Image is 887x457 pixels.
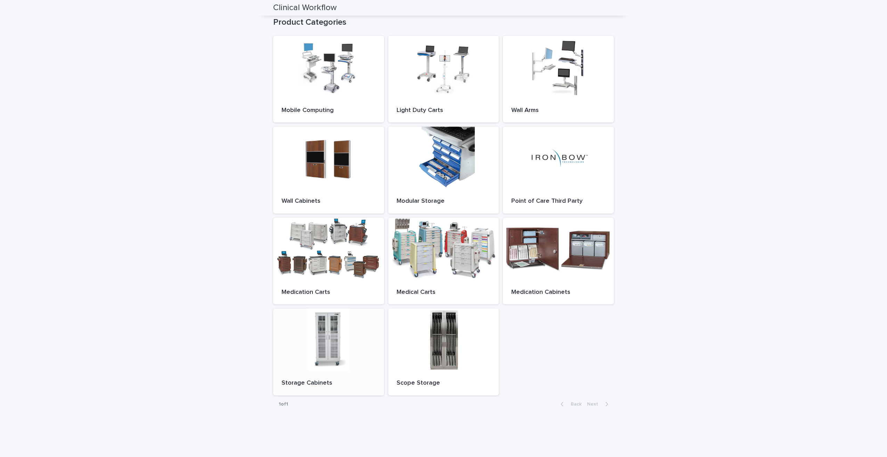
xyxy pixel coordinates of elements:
[388,308,499,395] a: Scope Storage
[282,379,376,387] p: Storage Cabinets
[273,218,384,305] a: Medication Carts
[503,218,614,305] a: Medication Cabinets
[273,36,384,123] a: Mobile Computing
[273,3,337,13] h2: Clinical Workflow
[282,107,376,114] p: Mobile Computing
[388,127,499,214] a: Modular Storage
[567,402,581,407] span: Back
[282,289,376,296] p: Medication Carts
[397,198,491,205] p: Modular Storage
[388,218,499,305] a: Medical Carts
[511,107,605,114] p: Wall Arms
[511,198,605,205] p: Point of Care Third Party
[397,379,491,387] p: Scope Storage
[282,198,376,205] p: Wall Cabinets
[503,127,614,214] a: Point of Care Third Party
[388,36,499,123] a: Light Duty Carts
[273,127,384,214] a: Wall Cabinets
[273,308,384,395] a: Storage Cabinets
[273,17,614,27] h1: Product Categories
[273,396,294,413] p: 1 of 1
[587,402,602,407] span: Next
[397,289,491,296] p: Medical Carts
[555,401,584,407] button: Back
[397,107,491,114] p: Light Duty Carts
[511,289,605,296] p: Medication Cabinets
[584,401,614,407] button: Next
[503,36,614,123] a: Wall Arms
